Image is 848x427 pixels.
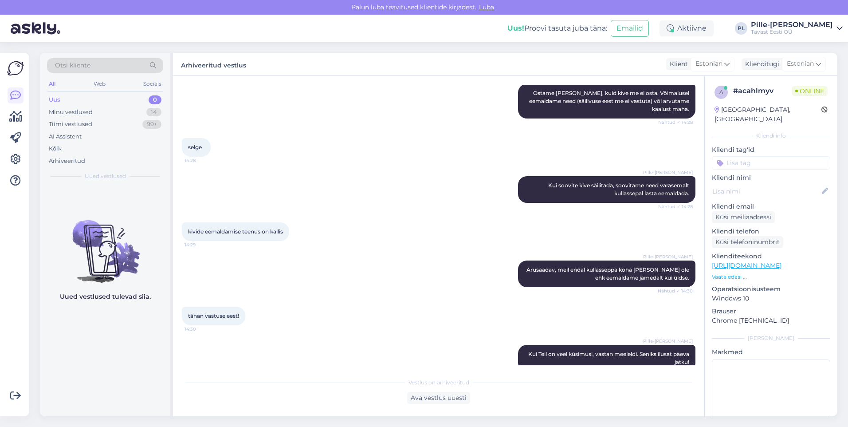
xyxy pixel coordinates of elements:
a: [URL][DOMAIN_NAME] [712,261,781,269]
div: Socials [141,78,163,90]
p: Kliendi email [712,202,830,211]
span: Estonian [787,59,814,69]
input: Lisa nimi [712,186,820,196]
div: Web [92,78,107,90]
div: PL [735,22,747,35]
span: Kui soovite kive säilitada, soovitame need varasemalt kullassepal lasta eemaldada. [548,182,691,197]
span: 14:28 [185,157,218,164]
p: Windows 10 [712,294,830,303]
div: [GEOGRAPHIC_DATA], [GEOGRAPHIC_DATA] [715,105,821,124]
div: Pille-[PERSON_NAME] [751,21,833,28]
p: Vaata edasi ... [712,273,830,281]
span: Pille-[PERSON_NAME] [643,253,693,260]
div: Ava vestlus uuesti [407,392,470,404]
span: Uued vestlused [85,172,126,180]
label: Arhiveeritud vestlus [181,58,246,70]
span: Online [792,86,828,96]
span: a [719,89,723,95]
span: Kui Teil on veel küsimusi, vastan meeleldi. Seniks ilusat päeva jätku! [528,351,691,365]
div: 0 [149,95,161,104]
span: tänan vastuse eest! [188,312,239,319]
div: Minu vestlused [49,108,93,117]
div: AI Assistent [49,132,82,141]
button: Emailid [611,20,649,37]
img: No chats [40,204,170,284]
span: kivide eemaldamise teenus on kallis [188,228,283,235]
input: Lisa tag [712,156,830,170]
span: Otsi kliente [55,61,90,70]
span: Vestlus on arhiveeritud [408,379,469,387]
span: Nähtud ✓ 14:28 [658,119,693,126]
a: Pille-[PERSON_NAME]Tavast Eesti OÜ [751,21,843,36]
div: All [47,78,57,90]
div: Proovi tasuta juba täna: [507,23,607,34]
div: 99+ [142,120,161,129]
div: Uus [49,95,60,104]
span: 14:29 [185,241,218,248]
span: selge [188,144,202,150]
p: Uued vestlused tulevad siia. [60,292,151,301]
span: Nähtud ✓ 14:28 [658,203,693,210]
div: Klient [666,59,688,69]
p: Märkmed [712,348,830,357]
div: # acahlmyv [733,86,792,96]
span: 14:30 [185,326,218,332]
span: Luba [476,3,497,11]
div: Kliendi info [712,132,830,140]
b: Uus! [507,24,524,32]
span: Pille-[PERSON_NAME] [643,169,693,176]
div: Arhiveeritud [49,157,85,166]
p: Klienditeekond [712,252,830,261]
span: Estonian [695,59,722,69]
p: Kliendi telefon [712,227,830,236]
div: Küsi meiliaadressi [712,211,775,223]
div: Kõik [49,144,62,153]
p: Kliendi nimi [712,173,830,182]
div: [PERSON_NAME] [712,334,830,342]
div: Tiimi vestlused [49,120,92,129]
span: Arusaadav, meil endal kullasseppa koha [PERSON_NAME] ole ehk eemaldame jämedalt kui üldse. [526,266,691,281]
img: Askly Logo [7,60,24,77]
div: Klienditugi [742,59,779,69]
div: Aktiivne [660,20,714,36]
div: Küsi telefoninumbrit [712,236,783,248]
p: Chrome [TECHNICAL_ID] [712,316,830,325]
p: Operatsioonisüsteem [712,285,830,294]
div: 14 [146,108,161,117]
div: Tavast Eesti OÜ [751,28,833,36]
span: Nähtud ✓ 14:30 [658,288,693,294]
p: Brauser [712,307,830,316]
p: Kliendi tag'id [712,145,830,154]
span: Pille-[PERSON_NAME] [643,338,693,344]
span: Ostame [PERSON_NAME], kuid kive me ei osta. Võimalusel eemaldame need (säilivuse eest me ei vastu... [529,90,691,112]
